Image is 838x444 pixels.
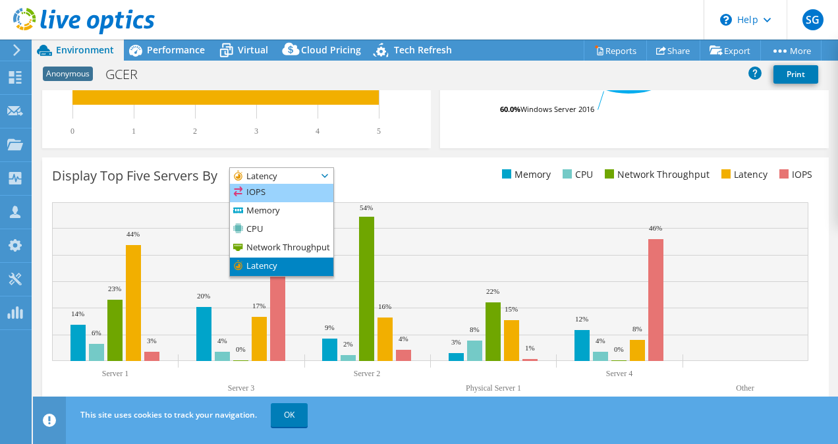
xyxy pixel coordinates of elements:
[236,345,246,353] text: 0%
[525,344,535,352] text: 1%
[632,325,642,333] text: 8%
[228,383,254,393] text: Server 3
[217,337,227,345] text: 4%
[486,287,499,295] text: 22%
[649,224,662,232] text: 46%
[596,337,605,345] text: 4%
[802,9,824,30] span: SG
[354,369,380,378] text: Server 2
[147,337,157,345] text: 3%
[584,40,647,61] a: Reports
[132,126,136,136] text: 1
[99,67,158,82] h1: GCER
[126,230,140,238] text: 44%
[230,221,333,239] li: CPU
[252,302,265,310] text: 17%
[470,325,480,333] text: 8%
[230,239,333,258] li: Network Throughput
[718,167,768,182] li: Latency
[451,338,461,346] text: 3%
[773,65,818,84] a: Print
[776,167,812,182] li: IOPS
[108,285,121,292] text: 23%
[230,258,333,276] li: Latency
[325,323,335,331] text: 9%
[378,302,391,310] text: 16%
[71,310,84,318] text: 14%
[606,369,632,378] text: Server 4
[147,43,205,56] span: Performance
[197,292,210,300] text: 20%
[230,184,333,202] li: IOPS
[736,383,754,393] text: Other
[399,335,408,343] text: 4%
[646,40,700,61] a: Share
[559,167,593,182] li: CPU
[230,168,317,184] span: Latency
[254,126,258,136] text: 3
[760,40,822,61] a: More
[520,104,594,114] tspan: Windows Server 2016
[394,43,452,56] span: Tech Refresh
[343,340,353,348] text: 2%
[56,43,114,56] span: Environment
[500,104,520,114] tspan: 60.0%
[575,315,588,323] text: 12%
[377,126,381,136] text: 5
[720,14,732,26] svg: \n
[301,43,361,56] span: Cloud Pricing
[601,167,710,182] li: Network Throughput
[80,409,257,420] span: This site uses cookies to track your navigation.
[43,67,93,81] span: Anonymous
[499,167,551,182] li: Memory
[271,403,308,427] a: OK
[614,345,624,353] text: 0%
[70,126,74,136] text: 0
[466,383,521,393] text: Physical Server 1
[230,202,333,221] li: Memory
[92,329,101,337] text: 6%
[193,126,197,136] text: 2
[360,204,373,211] text: 54%
[238,43,268,56] span: Virtual
[700,40,761,61] a: Export
[102,369,128,378] text: Server 1
[316,126,320,136] text: 4
[505,305,518,313] text: 15%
